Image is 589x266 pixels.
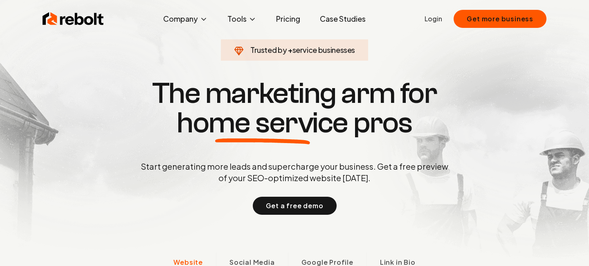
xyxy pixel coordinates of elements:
[221,11,263,27] button: Tools
[98,79,491,138] h1: The marketing arm for pros
[177,108,348,138] span: home service
[292,45,355,55] span: service businesses
[454,10,546,28] button: Get more business
[270,11,307,27] a: Pricing
[43,11,104,27] img: Rebolt Logo
[157,11,214,27] button: Company
[139,161,450,184] p: Start generating more leads and supercharge your business. Get a free preview of your SEO-optimiz...
[253,197,337,215] button: Get a free demo
[425,14,442,24] a: Login
[250,45,287,55] span: Trusted by
[313,11,372,27] a: Case Studies
[288,45,292,55] span: +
